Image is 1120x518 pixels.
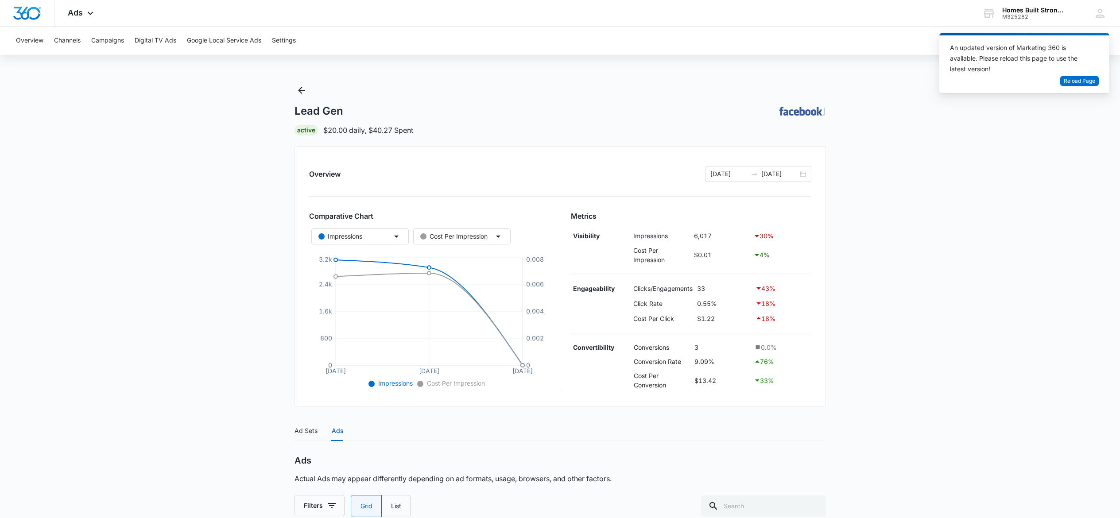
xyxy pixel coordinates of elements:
[91,27,124,55] button: Campaigns
[1002,7,1067,14] div: account name
[695,296,753,311] td: 0.55%
[751,170,758,178] span: to
[54,27,81,55] button: Channels
[631,296,695,311] td: Click Rate
[295,495,345,516] button: Filters
[295,125,318,135] div: Active
[309,169,341,179] h2: Overview
[309,211,550,221] h3: Comparative Chart
[631,228,692,244] td: Impressions
[512,367,533,375] tspan: [DATE]
[526,255,544,263] tspan: 0.008
[311,228,409,244] button: Impressions
[332,426,343,436] div: Ads
[755,283,809,294] div: 43 %
[295,426,318,436] div: Ad Sets
[710,169,747,179] input: Start date
[779,107,824,116] img: FACEBOOK
[413,228,511,244] button: Cost Per Impression
[573,232,600,240] strong: Visibility
[573,285,615,292] strong: Engageability
[318,232,362,241] div: Impressions
[526,361,530,369] tspan: 0
[351,495,382,517] label: Grid
[692,244,752,267] td: $0.01
[419,367,439,375] tspan: [DATE]
[526,307,544,315] tspan: 0.004
[753,250,809,260] div: 4 %
[319,280,332,288] tspan: 2.4k
[692,369,752,392] td: $13.42
[761,169,798,179] input: End date
[135,27,176,55] button: Digital TV Ads
[68,8,83,17] span: Ads
[16,27,43,55] button: Overview
[1060,76,1099,86] button: Reload Page
[425,379,485,387] span: Cost Per Impression
[631,311,695,326] td: Cost Per Click
[692,340,752,354] td: 3
[1002,14,1067,20] div: account id
[631,244,692,267] td: Cost Per Impression
[692,354,752,369] td: 9.09%
[319,255,332,263] tspan: 3.2k
[295,473,612,484] p: Actual Ads may appear differently depending on ad formats, usage, browsers, and other factors.
[573,344,614,351] strong: Convertibility
[320,334,332,342] tspan: 800
[295,104,343,118] h1: Lead Gen
[754,356,809,367] div: 76 %
[319,307,332,315] tspan: 1.6k
[755,313,809,324] div: 18 %
[755,298,809,309] div: 18 %
[701,495,826,517] input: Search
[631,281,695,296] td: Clicks/Engagements
[692,228,752,244] td: 6,017
[753,231,809,241] div: 30 %
[526,334,544,342] tspan: 0.002
[1064,77,1095,85] span: Reload Page
[323,125,413,135] p: $20.00 daily , $40.27 Spent
[632,369,692,392] td: Cost Per Conversion
[632,340,692,354] td: Conversions
[382,495,411,517] label: List
[376,379,413,387] span: Impressions
[272,27,296,55] button: Settings
[420,232,488,241] div: Cost Per Impression
[695,311,753,326] td: $1.22
[632,354,692,369] td: Conversion Rate
[754,375,809,386] div: 33 %
[328,361,332,369] tspan: 0
[571,211,811,221] h3: Metrics
[187,27,261,55] button: Google Local Service Ads
[295,455,311,466] h2: Ads
[754,343,809,352] div: 0.0 %
[824,107,826,116] p: |
[751,170,758,178] span: swap-right
[295,83,309,97] button: Back
[326,367,346,375] tspan: [DATE]
[950,43,1088,74] div: An updated version of Marketing 360 is available. Please reload this page to use the latest version!
[526,280,544,288] tspan: 0.006
[695,281,753,296] td: 33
